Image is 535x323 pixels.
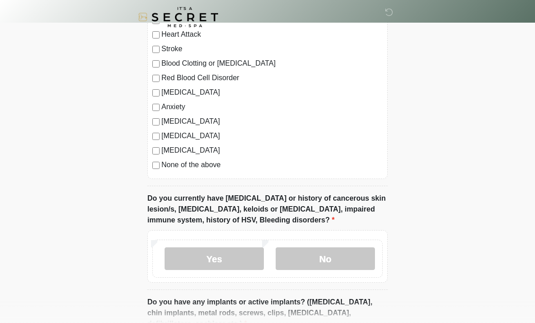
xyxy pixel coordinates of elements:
[161,58,383,69] label: Blood Clotting or [MEDICAL_DATA]
[152,89,160,96] input: [MEDICAL_DATA]
[161,159,383,170] label: None of the above
[161,43,383,54] label: Stroke
[152,31,160,39] input: Heart Attack
[152,162,160,169] input: None of the above
[161,130,383,141] label: [MEDICAL_DATA]
[138,7,218,27] img: It's A Secret Med Spa Logo
[161,29,383,40] label: Heart Attack
[152,46,160,53] input: Stroke
[152,75,160,82] input: Red Blood Cell Disorder
[161,116,383,127] label: [MEDICAL_DATA]
[161,87,383,98] label: [MEDICAL_DATA]
[152,104,160,111] input: Anxiety
[161,145,383,156] label: [MEDICAL_DATA]
[152,118,160,125] input: [MEDICAL_DATA]
[152,60,160,67] input: Blood Clotting or [MEDICAL_DATA]
[165,247,264,270] label: Yes
[152,147,160,154] input: [MEDICAL_DATA]
[276,247,375,270] label: No
[161,101,383,112] label: Anxiety
[152,133,160,140] input: [MEDICAL_DATA]
[161,72,383,83] label: Red Blood Cell Disorder
[147,193,388,226] label: Do you currently have [MEDICAL_DATA] or history of cancerous skin lesion/s, [MEDICAL_DATA], keloi...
